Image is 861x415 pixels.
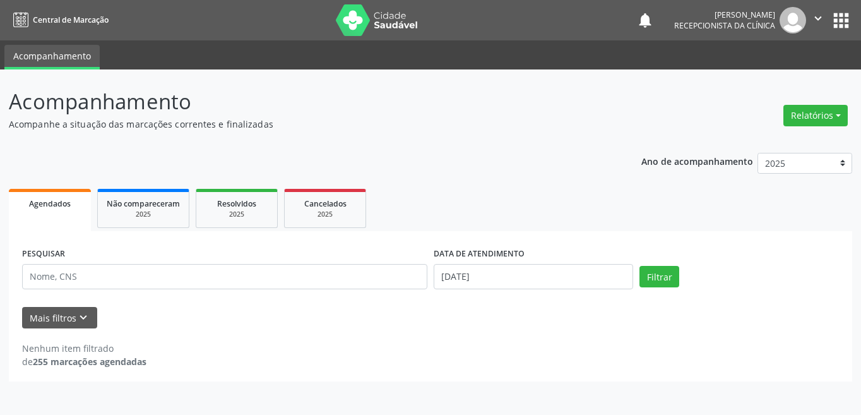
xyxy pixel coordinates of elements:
[22,355,146,368] div: de
[22,342,146,355] div: Nenhum item filtrado
[107,210,180,219] div: 2025
[641,153,753,169] p: Ano de acompanhamento
[33,356,146,368] strong: 255 marcações agendadas
[22,264,427,289] input: Nome, CNS
[29,198,71,209] span: Agendados
[9,9,109,30] a: Central de Marcação
[76,311,90,325] i: keyboard_arrow_down
[107,198,180,209] span: Não compareceram
[22,307,97,329] button: Mais filtroskeyboard_arrow_down
[636,11,654,29] button: notifications
[783,105,848,126] button: Relatórios
[830,9,852,32] button: apps
[811,11,825,25] i: 
[674,9,775,20] div: [PERSON_NAME]
[22,244,65,264] label: PESQUISAR
[304,198,347,209] span: Cancelados
[434,244,525,264] label: DATA DE ATENDIMENTO
[4,45,100,69] a: Acompanhamento
[780,7,806,33] img: img
[639,266,679,287] button: Filtrar
[217,198,256,209] span: Resolvidos
[674,20,775,31] span: Recepcionista da clínica
[294,210,357,219] div: 2025
[9,117,599,131] p: Acompanhe a situação das marcações correntes e finalizadas
[9,86,599,117] p: Acompanhamento
[434,264,633,289] input: Selecione um intervalo
[33,15,109,25] span: Central de Marcação
[205,210,268,219] div: 2025
[806,7,830,33] button: 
